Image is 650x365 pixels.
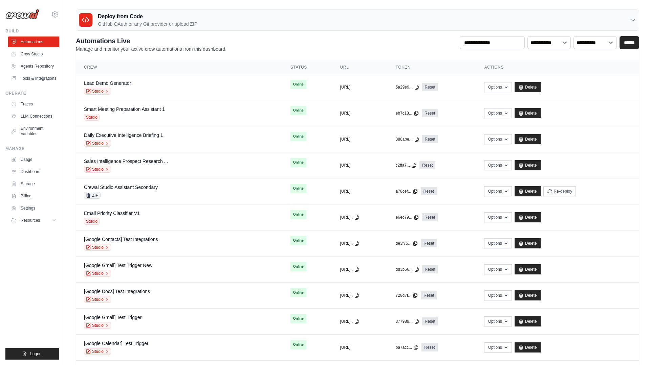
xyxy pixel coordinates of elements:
[388,60,476,74] th: Token
[422,83,438,91] a: Reset
[484,290,512,300] button: Options
[84,270,111,277] a: Studio
[76,46,226,52] p: Manage and monitor your active crew automations from this dashboard.
[396,137,419,142] button: 388abe...
[5,91,59,96] div: Operate
[422,317,438,325] a: Reset
[290,184,306,193] span: Online
[421,291,437,299] a: Reset
[515,108,541,118] a: Delete
[419,161,435,169] a: Reset
[484,186,512,196] button: Options
[290,106,306,115] span: Online
[8,36,59,47] a: Automations
[290,210,306,219] span: Online
[290,262,306,271] span: Online
[84,185,158,190] a: Crewai Studio Assistant Secondary
[8,178,59,189] a: Storage
[84,289,150,294] a: [Google Docs] Test Integrations
[290,314,306,323] span: Online
[290,80,306,89] span: Online
[290,288,306,297] span: Online
[484,160,512,170] button: Options
[8,73,59,84] a: Tools & Integrations
[484,264,512,274] button: Options
[332,60,387,74] th: URL
[84,296,111,303] a: Studio
[484,82,512,92] button: Options
[396,215,419,220] button: e6ec79...
[422,135,438,143] a: Reset
[290,132,306,141] span: Online
[84,140,111,147] a: Studio
[84,244,111,251] a: Studio
[396,163,417,168] button: c2ffa7...
[84,263,152,268] a: [Google Gmail] Test Trigger New
[84,315,142,320] a: [Google Gmail] Test Trigger
[84,166,111,173] a: Studio
[515,316,541,326] a: Delete
[76,60,282,74] th: Crew
[8,166,59,177] a: Dashboard
[84,322,111,329] a: Studio
[282,60,332,74] th: Status
[515,212,541,222] a: Delete
[5,9,39,19] img: Logo
[484,212,512,222] button: Options
[515,238,541,248] a: Delete
[8,215,59,226] button: Resources
[396,189,418,194] button: a78cef...
[8,49,59,59] a: Crew Studio
[84,237,158,242] a: [Google Contacts] Test Integrations
[76,36,226,46] h2: Automations Live
[421,343,437,351] a: Reset
[396,345,419,350] button: ba7acc...
[84,88,111,95] a: Studio
[5,28,59,34] div: Build
[422,265,438,273] a: Reset
[421,239,437,247] a: Reset
[84,159,168,164] a: Sales Intelligence Prospect Research ...
[396,293,418,298] button: 728d7f...
[8,203,59,214] a: Settings
[484,316,512,326] button: Options
[396,319,419,324] button: 377989...
[484,342,512,352] button: Options
[8,99,59,109] a: Traces
[396,267,419,272] button: dd3b66...
[396,241,418,246] button: de3f75...
[543,186,576,196] button: Re-deploy
[8,154,59,165] a: Usage
[396,111,419,116] button: eb7c18...
[515,82,541,92] a: Delete
[21,218,40,223] span: Resources
[84,218,100,225] span: Studio
[515,134,541,144] a: Delete
[515,160,541,170] a: Delete
[5,146,59,151] div: Manage
[98,21,197,27] p: GitHub OAuth or any Git provider or upload ZIP
[84,132,163,138] a: Daily Executive Intelligence Briefing 1
[515,290,541,300] a: Delete
[421,187,437,195] a: Reset
[84,211,140,216] a: Email Priority Classifier V1
[515,342,541,352] a: Delete
[484,238,512,248] button: Options
[84,114,100,121] span: Studio
[8,61,59,72] a: Agents Repository
[84,341,148,346] a: [Google Calendar] Test Trigger
[8,111,59,122] a: LLM Connections
[8,123,59,139] a: Environment Variables
[84,80,131,86] a: Lead Demo Generator
[422,109,438,117] a: Reset
[422,213,438,221] a: Reset
[515,186,541,196] a: Delete
[30,351,43,357] span: Logout
[396,84,419,90] button: 5a29e9...
[515,264,541,274] a: Delete
[290,158,306,167] span: Online
[476,60,639,74] th: Actions
[84,192,101,199] span: ZIP
[8,191,59,201] a: Billing
[290,340,306,349] span: Online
